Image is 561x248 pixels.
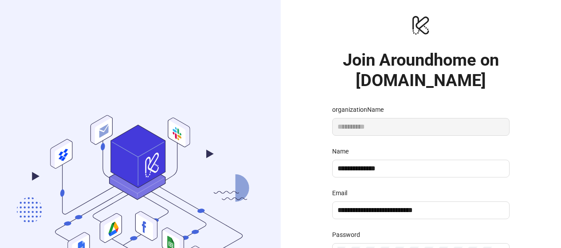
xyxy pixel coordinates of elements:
[332,118,510,136] input: organizationName
[332,188,353,198] label: Email
[332,146,354,156] label: Name
[332,230,366,240] label: Password
[337,163,502,174] input: Name
[332,50,510,91] h1: Join Aroundhome on [DOMAIN_NAME]
[337,205,502,216] input: Email
[332,105,389,114] label: organizationName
